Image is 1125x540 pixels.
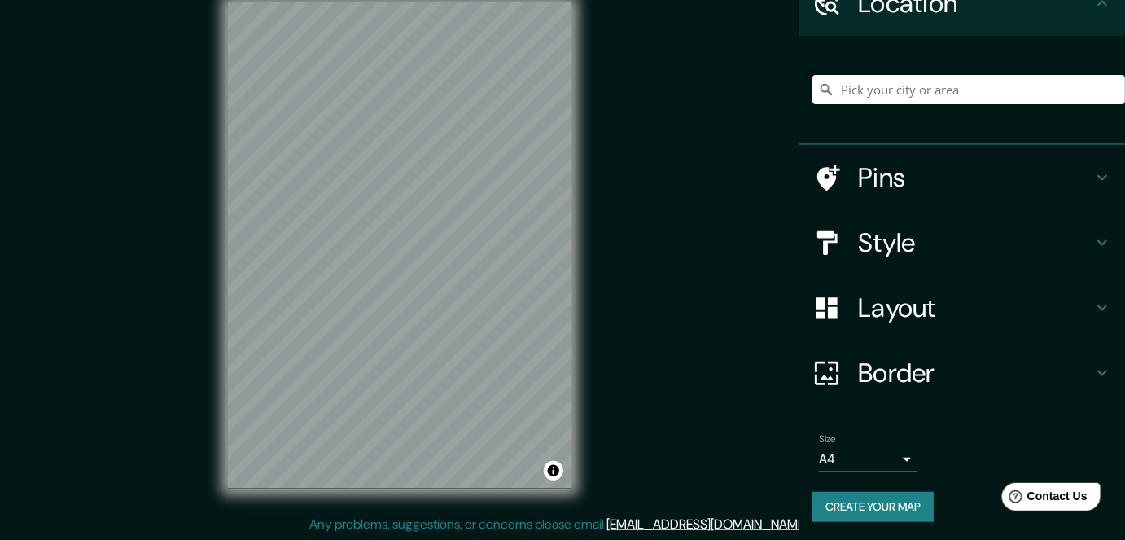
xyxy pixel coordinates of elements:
[980,476,1107,522] iframe: Help widget launcher
[799,145,1125,210] div: Pins
[309,515,810,534] p: Any problems, suggestions, or concerns please email .
[606,516,808,533] a: [EMAIL_ADDRESS][DOMAIN_NAME]
[812,492,934,522] button: Create your map
[812,75,1125,104] input: Pick your city or area
[858,292,1092,324] h4: Layout
[858,357,1092,389] h4: Border
[799,340,1125,406] div: Border
[858,226,1092,259] h4: Style
[544,461,563,481] button: Toggle attribution
[799,210,1125,275] div: Style
[819,432,836,446] label: Size
[858,161,1092,194] h4: Pins
[799,275,1125,340] div: Layout
[228,2,571,489] canvas: Map
[819,446,917,472] div: A4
